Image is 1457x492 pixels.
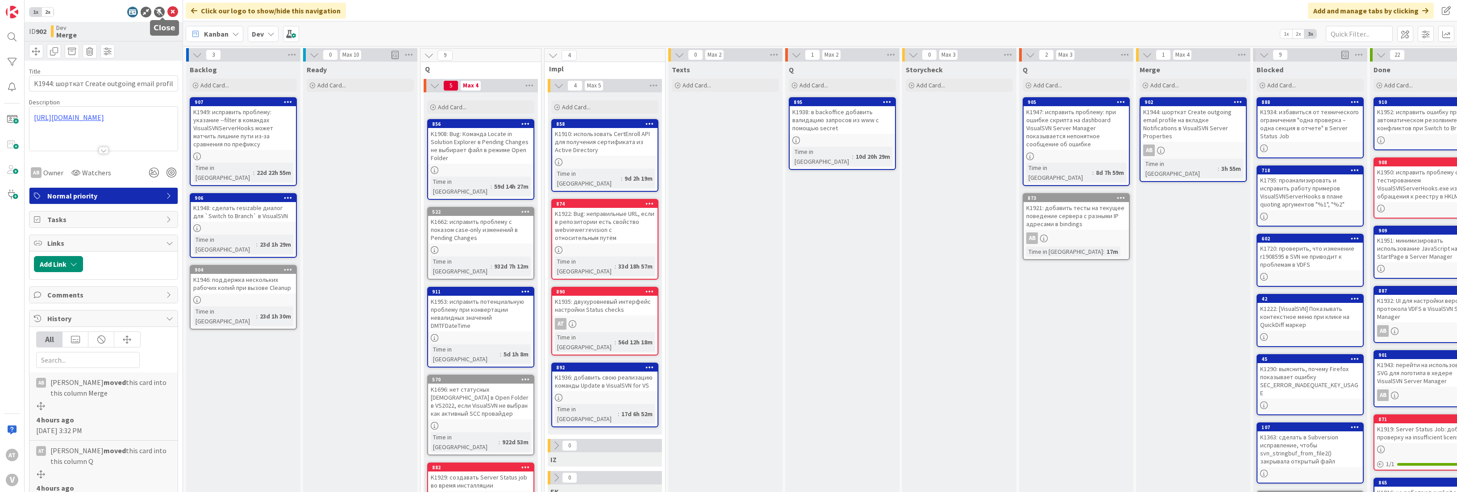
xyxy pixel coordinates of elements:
a: [URL][DOMAIN_NAME] [34,113,104,122]
div: Click our logo to show/hide this navigation [186,3,346,19]
span: Watchers [82,167,111,178]
div: AB [1377,325,1389,337]
span: : [615,261,616,271]
div: 882 [432,464,533,471]
div: 892 [552,364,658,372]
div: 890K1935: двухуровневый интерфейс настройки Status checks [552,288,658,315]
span: 1 / 1 [1386,459,1395,469]
div: 570 [432,376,533,383]
span: : [256,240,258,249]
span: Q [1023,65,1028,74]
span: : [256,311,258,321]
input: Quick Filter... [1326,26,1393,42]
div: 882 [428,463,533,471]
div: Max 3 [1058,53,1072,57]
div: 922d 53m [500,437,531,447]
div: 892 [556,364,658,371]
div: 3h 55m [1219,164,1243,174]
div: 856 [428,120,533,128]
span: 1x [1280,29,1292,38]
span: [PERSON_NAME] this card into this column Q [50,445,171,467]
div: Max 4 [463,83,479,88]
div: AB [1143,145,1155,156]
div: 42 [1257,295,1363,303]
div: 22d 22h 55m [254,168,293,178]
div: 23d 1h 29m [258,240,293,249]
div: 906 [195,195,296,201]
a: 42K1222: [VisualSVN] Показывать контекстное меню при клике на QuickDiff маркер [1257,294,1364,347]
div: Max 2 [824,53,838,57]
span: Blocked [1257,65,1283,74]
div: 911 [432,289,533,295]
div: AB [1141,145,1246,156]
div: K1934: избавиться от технического ограничения "одна проверка – одна секция в отчете" в Server Sta... [1257,106,1363,142]
div: 932d 7h 12m [492,261,531,271]
span: 0 [323,50,338,60]
span: : [852,152,853,161]
a: 905K1947: исправить проблему: при ошибке скрипта на dashboard VisualSVN Server Manager показывает... [1023,97,1130,186]
div: Time in [GEOGRAPHIC_DATA] [792,147,852,166]
div: K1938: в backoffice добавить валидацию запросов из www с помощью secret [790,106,895,134]
div: Time in [GEOGRAPHIC_DATA] [193,163,253,182]
div: AT [6,449,18,461]
div: 895 [790,98,895,106]
span: : [1103,247,1104,256]
span: Kanban [204,29,229,39]
span: Add Card... [317,81,346,89]
a: 718K1795: проанализировать и исправить работу примеров VisualSVNServerHooks в плане quoting аргум... [1257,165,1364,227]
div: 45K1290: выяснить, почему Firefox показывает ошибку SEC_ERROR_INADEQUATE_KEY_USAGE [1257,355,1363,399]
div: K1935: двухуровневый интерфейс настройки Status checks [552,296,658,315]
div: K1662: исправить проблему с показом case-only изменений в Pending Changes [428,216,533,244]
div: 890 [556,289,658,295]
span: 2 [1039,50,1054,60]
div: 906 [191,194,296,202]
div: 907K1949: исправить проблему: указание --filter в командах VisualSVNServerHooks может матчить лиш... [191,98,296,150]
span: Add Card... [1267,81,1296,89]
span: Done [1374,65,1390,74]
span: Add Card... [916,81,945,89]
a: 892K1936: добавить свою реализацию команды Update в VisualSVN for VSTime in [GEOGRAPHIC_DATA]:17d... [551,363,658,427]
div: 570 [428,376,533,384]
div: 911 [428,288,533,296]
div: K1910: использовать CertEnroll API для получения сертификата из Active Directory [552,128,658,156]
div: 902 [1141,98,1246,106]
span: Q [789,65,794,74]
div: Time in [GEOGRAPHIC_DATA] [431,177,491,196]
a: 873K1921: добавить тесты на текущее поведение сервера с разными IP адресами в bindingsABTime in [... [1023,193,1130,260]
span: : [1218,164,1219,174]
span: 1 [805,50,820,60]
b: moved [104,446,126,455]
div: K1720: проверить, что изменение r1908595 в SVN не приводит к проблемам в VDFS [1257,243,1363,270]
span: : [1092,168,1094,178]
span: Tasks [47,214,162,225]
span: : [621,174,622,183]
a: 522K1662: исправить проблему с показом case-only изменений в Pending ChangesTime in [GEOGRAPHIC_D... [427,207,534,280]
span: Add Card... [562,103,591,111]
a: 570K1696: нет статусных [DEMOGRAPHIC_DATA] в Open Folder в VS2022, если VisualSVN не выбран как а... [427,375,534,455]
div: Max 5 [587,83,601,88]
span: 4 [562,50,577,61]
div: K1922: Bug: неправильные URL, если в репозитории есть свойство webviewer:revision с относительным... [552,208,658,244]
span: 4 [567,80,583,91]
div: 873 [1028,195,1129,201]
a: 911K1953: исправить потенциальную проблему при конвертации невалидных значений DMTFDateTimeTime i... [427,287,534,368]
div: AB [36,378,46,388]
span: Texts [672,65,690,74]
span: Comments [47,289,162,300]
div: 874 [552,200,658,208]
div: 107 [1261,424,1363,430]
div: 888 [1257,98,1363,106]
span: : [615,337,616,347]
span: 22 [1390,50,1405,60]
div: K1929: создавать Server Status job во время инсталляции [428,471,533,491]
span: Normal priority [47,190,162,201]
div: 56d 12h 18m [616,337,655,347]
b: 902 [36,27,46,36]
b: Dev [252,29,264,38]
div: 602 [1257,235,1363,243]
span: Ready [307,65,327,74]
div: 602K1720: проверить, что изменение r1908595 в SVN не приводит к проблемам в VDFS [1257,235,1363,270]
div: 904K1946: поддержка нескольких рабочих копий при вызове Cleanup [191,266,296,294]
div: 902K1944: шорткат Create outgoing email profile на вкладке Notifications в VisualSVN Server Prope... [1141,98,1246,142]
a: 888K1934: избавиться от технического ограничения "одна проверка – одна секция в отчете" в Server ... [1257,97,1364,158]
